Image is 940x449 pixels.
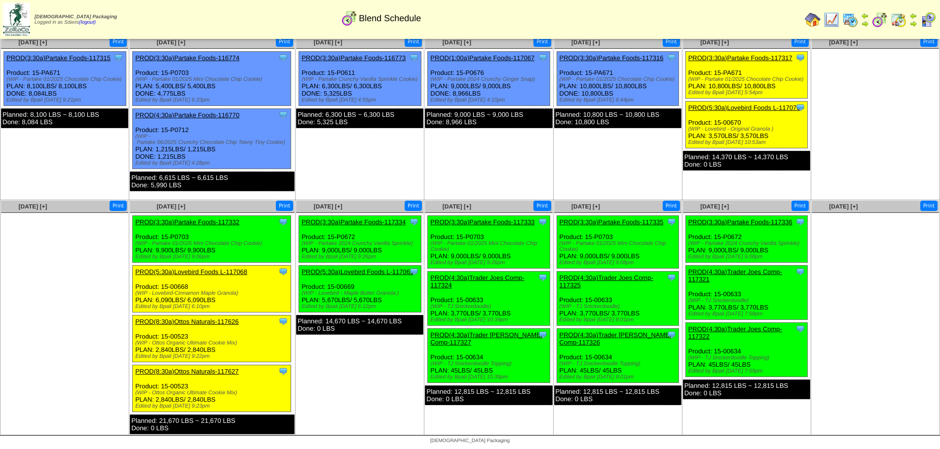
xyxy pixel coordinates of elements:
[359,13,421,24] span: Blend Schedule
[554,108,681,128] div: Planned: 10,800 LBS ~ 10,800 LBS Done: 10,800 LBS
[296,108,423,128] div: Planned: 6,300 LBS ~ 6,300 LBS Done: 5,325 LBS
[113,53,123,63] img: Tooltip
[301,290,421,296] div: (WIP - Lovebird - Maple Butter Granola )
[571,203,600,210] a: [DATE] [+]
[688,268,782,283] a: PROD(4:30a)Trader Joes Comp-117321
[795,324,805,334] img: Tooltip
[135,241,291,246] div: (WIP - Partake 01/2025 Mini Chocolate Chip Cookie)
[560,317,679,323] div: Edited by Bpali [DATE] 8:01pm
[79,20,96,25] a: (logout)
[842,12,858,28] img: calendarprod.gif
[791,201,809,211] button: Print
[861,20,869,28] img: arrowright.gif
[688,298,808,304] div: (WIP - TJ Snickerdoodle)
[301,97,421,103] div: Edited by Bpali [DATE] 4:55pm
[278,53,288,63] img: Tooltip
[405,201,422,211] button: Print
[533,201,551,211] button: Print
[805,12,821,28] img: home.gif
[301,268,414,276] a: PROD(5:30a)Lovebird Foods L-117069
[6,76,126,82] div: (WIP - Partake 01/2025 Chocolate Chip Cookie)
[278,316,288,326] img: Tooltip
[688,139,808,145] div: Edited by Bpali [DATE] 10:53am
[1,108,128,128] div: Planned: 8,100 LBS ~ 8,100 LBS Done: 8,084 LBS
[133,52,291,106] div: Product: 15-P0703 PLAN: 5,400LBS / 5,400LBS DONE: 4,775LBS
[430,438,510,444] span: [DEMOGRAPHIC_DATA] Packaging
[6,97,126,103] div: Edited by Bpali [DATE] 9:21pm
[425,108,552,128] div: Planned: 9,000 LBS ~ 9,000 LBS Done: 8,966 LBS
[560,76,679,82] div: (WIP - Partake 01/2025 Chocolate Chip Cookie)
[560,241,679,252] div: (WIP - Partake 01/2025 Mini Chocolate Chip Cookie)
[795,53,805,63] img: Tooltip
[341,10,357,26] img: calendarblend.gif
[557,329,679,383] div: Product: 15-00634 PLAN: 45LBS / 45LBS
[428,272,550,326] div: Product: 15-00633 PLAN: 3,770LBS / 3,770LBS
[278,110,288,120] img: Tooltip
[135,111,239,119] a: PROD(4:30a)Partake Foods-116770
[430,274,524,289] a: PROD(4:30a)Trader Joes Comp-117324
[909,20,917,28] img: arrowright.gif
[560,374,679,380] div: Edited by Bpali [DATE] 8:01pm
[157,203,186,210] a: [DATE] [+]
[4,52,126,106] div: Product: 15-PA671 PLAN: 8,100LBS / 8,100LBS DONE: 8,084LBS
[430,304,550,310] div: (WIP - TJ Snickerdoodle)
[683,151,810,171] div: Planned: 14,370 LBS ~ 14,370 LBS Done: 0 LBS
[560,218,664,226] a: PROD(3:30a)Partake Foods-117335
[685,216,808,263] div: Product: 15-P0672 PLAN: 9,000LBS / 9,000LBS
[685,52,808,99] div: Product: 15-PA671 PLAN: 10,800LBS / 10,800LBS
[683,380,810,399] div: Planned: 12,815 LBS ~ 12,815 LBS Done: 0 LBS
[301,54,406,62] a: PROD(3:30a)Partake Foods-116773
[301,218,406,226] a: PROD(3:30a)Partake Foods-117334
[909,12,917,20] img: arrowleft.gif
[667,330,677,340] img: Tooltip
[133,315,291,362] div: Product: 15-00523 PLAN: 2,840LBS / 2,840LBS
[409,267,419,276] img: Tooltip
[135,290,291,296] div: (WIP - Lovebird-Cinnamon Maple Granola)
[560,54,664,62] a: PROD(3:30a)Partake Foods-117316
[299,52,421,106] div: Product: 15-P0611 PLAN: 6,300LBS / 6,300LBS DONE: 5,325LBS
[409,53,419,63] img: Tooltip
[430,54,534,62] a: PROD(1:00a)Partake Foods-117067
[130,414,295,434] div: Planned: 21,670 LBS ~ 21,670 LBS Done: 0 LBS
[688,54,792,62] a: PROD(3:30a)Partake Foods-117317
[688,76,808,82] div: (WIP - Partake 01/2025 Chocolate Chip Cookie)
[795,217,805,227] img: Tooltip
[135,340,291,346] div: (WIP - Ottos Organic Ultimate Cookie Mix)
[301,241,421,246] div: (WIP - Partake 2024 Crunchy Vanilla Sprinkle)
[430,97,550,103] div: Edited by Bpali [DATE] 4:10pm
[667,217,677,227] img: Tooltip
[430,331,542,346] a: PROD(4:30a)Trader [PERSON_NAME] Comp-117327
[538,53,548,63] img: Tooltip
[700,203,729,210] a: [DATE] [+]
[688,254,808,260] div: Edited by Bpali [DATE] 9:08pm
[538,217,548,227] img: Tooltip
[301,254,421,260] div: Edited by Bpali [DATE] 9:26pm
[409,217,419,227] img: Tooltip
[688,241,808,246] div: (WIP - Partake 2024 Crunchy Vanilla Sprinkle)
[667,273,677,282] img: Tooltip
[443,203,471,210] a: [DATE] [+]
[301,76,421,82] div: (WIP - Partake Crunchy Vanilla Sprinkle Cookie)
[299,216,421,263] div: Product: 15-P0672 PLAN: 9,000LBS / 9,000LBS
[560,361,679,367] div: (WIP - TJ Snickerdoodle Topping)
[133,109,291,169] div: Product: 15-P0712 PLAN: 1,215LBS / 1,215LBS DONE: 1,215LBS
[557,216,679,269] div: Product: 15-P0703 PLAN: 9,000LBS / 9,000LBS
[795,103,805,112] img: Tooltip
[135,390,291,396] div: (WIP - Ottos Organic Ultimate Cookie Mix)
[688,368,808,374] div: Edited by Bpali [DATE] 7:59pm
[560,260,679,266] div: Edited by Bpali [DATE] 9:08pm
[35,14,117,25] span: Logged in as Sdavis
[135,76,291,82] div: (WIP - Partake 01/2025 Mini Chocolate Chip Cookie)
[276,201,293,211] button: Print
[278,267,288,276] img: Tooltip
[430,76,550,82] div: (WIP - Partake 2024 Crunchy Ginger Snap)
[663,201,680,211] button: Print
[110,201,127,211] button: Print
[560,274,653,289] a: PROD(4:30a)Trader Joes Comp-117325
[135,54,239,62] a: PROD(3:30a)Partake Foods-116774
[130,172,295,191] div: Planned: 6,615 LBS ~ 6,615 LBS Done: 5,990 LBS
